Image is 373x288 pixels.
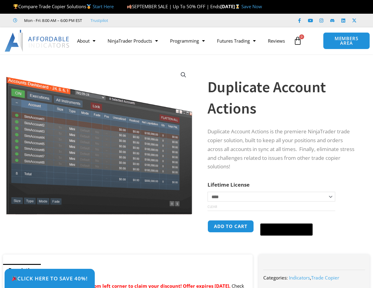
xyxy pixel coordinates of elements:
[91,17,108,24] a: Trustpilot
[235,4,240,9] img: ⌛
[5,65,194,215] img: Screenshot 2024-08-26 15414455555
[13,4,18,9] img: 🏆
[284,32,311,50] a: 0
[208,205,217,209] a: Clear options
[5,269,95,288] a: 🎉Click Here to save 40%!
[87,4,91,9] img: 🥇
[211,34,262,48] a: Futures Trading
[71,34,101,48] a: About
[3,264,41,276] a: Description
[208,181,250,188] label: Lifetime License
[93,3,114,9] a: Start Here
[71,34,291,48] nav: Menu
[299,34,304,39] span: 0
[12,276,17,281] img: 🎉
[323,32,370,49] a: MEMBERS AREA
[178,69,189,80] a: View full-screen image gallery
[23,17,82,24] span: Mon - Fri: 8:00 AM – 6:00 PM EST
[208,220,254,233] button: Add to cart
[5,30,70,52] img: LogoAI | Affordable Indicators – NinjaTrader
[208,76,358,119] h1: Duplicate Account Actions
[220,3,241,9] strong: [DATE]
[127,3,220,9] span: SEPTEMBER SALE | Up To 50% OFF | Ends
[101,34,164,48] a: NinjaTrader Products
[13,3,114,9] span: Compare Trade Copier Solutions
[241,3,262,9] a: Save Now
[12,276,88,281] span: Click Here to save 40%!
[260,223,313,236] button: Buy with GPay
[208,127,358,171] p: Duplicate Account Actions is the premiere NinjaTrader trade copier solution, built to keep all yo...
[164,34,211,48] a: Programming
[259,219,314,220] iframe: Secure payment input frame
[127,4,132,9] img: 🍂
[262,34,291,48] a: Reviews
[329,36,364,45] span: MEMBERS AREA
